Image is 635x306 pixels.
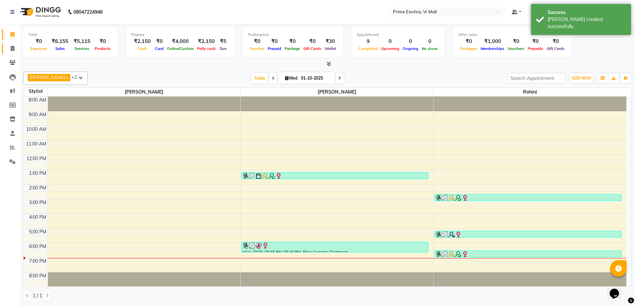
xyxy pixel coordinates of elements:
span: Products [93,46,112,51]
div: Success [548,9,626,16]
div: priya, TK08, 05:55 PM-06:40 PM, Fiber Complex Treatment [242,242,428,252]
div: 10:00 AM [25,126,48,133]
a: x [65,75,68,80]
div: ₹0 [545,38,566,45]
div: 8:00 AM [27,97,48,104]
div: ₹0 [302,38,323,45]
div: ₹4,000 [165,38,195,45]
span: Gift Cards [302,46,323,51]
span: Memberships [479,46,506,51]
span: Wallet [323,46,338,51]
span: Completed [357,46,379,51]
div: 4:00 PM [28,214,48,221]
div: Other sales [458,32,566,38]
div: ₹0 [153,38,165,45]
div: Total [29,32,112,38]
span: ADD NEW [571,76,591,81]
div: 9 [357,38,379,45]
span: 1 / 1 [33,292,42,299]
span: Due [218,46,228,51]
div: ₹0 [458,38,479,45]
div: ₹6,155 [49,38,71,45]
div: ₹0 [506,38,526,45]
div: ₹1,000 [479,38,506,45]
span: Petty cash [195,46,217,51]
div: vanya, TK09, 06:30 PM-07:00 PM, Hair (Girl) - Wash & Blast Dry [435,251,621,257]
span: Packages [458,46,479,51]
div: 6:00 PM [28,243,48,250]
iframe: chat widget [607,279,628,299]
span: Online/Custom [165,46,195,51]
span: Package [283,46,302,51]
div: [PERSON_NAME], TK02, 01:10 PM-01:40 PM, Hair (Girl) - Touchup (Amonia Free) [242,172,428,179]
span: Rohini [434,88,626,96]
div: ₹2,150 [195,38,217,45]
span: Vouchers [506,46,526,51]
div: ₹0 [29,38,49,45]
div: 0 [379,38,401,45]
span: Sales [54,46,67,51]
div: Bill created successfully. [548,16,626,30]
span: [PERSON_NAME] [241,88,433,96]
span: Prepaid [266,46,283,51]
div: 9:00 AM [27,111,48,118]
span: [PERSON_NAME] [48,88,241,96]
button: ADD NEW [570,74,593,83]
b: 08047224946 [73,3,103,21]
div: 12:00 PM [25,155,48,162]
span: Ongoing [401,46,420,51]
input: Search Appointment [507,73,566,83]
div: [PERSON_NAME], TK04, 02:40 PM-03:10 PM, Hair (Girl) - Hair Styling [435,194,621,201]
span: Wed [283,76,299,81]
input: 2025-10-01 [299,73,332,83]
div: arti, TK05, 05:10 PM-05:40 PM, Threading - Eye Brow,Threading - Jawline/Chin/Forehead/Upper Lip (... [435,231,621,237]
div: 0 [401,38,420,45]
div: ₹0 [248,38,266,45]
div: 0 [420,38,439,45]
div: ₹0 [93,38,112,45]
div: 1:00 PM [28,170,48,177]
div: 5:00 PM [28,228,48,235]
div: ₹30 [323,38,338,45]
div: ₹2,150 [131,38,153,45]
div: ₹5 [217,38,229,45]
span: [PERSON_NAME] [30,75,65,80]
span: Expenses [29,46,49,51]
div: Stylist [24,88,48,95]
img: logo [17,3,63,21]
span: +2 [72,74,82,80]
span: Prepaids [526,46,545,51]
div: 3:00 PM [28,199,48,206]
div: ₹5,115 [71,38,93,45]
div: Appointment [357,32,439,38]
div: ₹0 [266,38,283,45]
span: Services [73,46,91,51]
div: 7:00 PM [28,258,48,265]
span: No show [420,46,439,51]
span: Upcoming [379,46,401,51]
span: Today [251,73,268,83]
span: Voucher [248,46,266,51]
div: 8:00 PM [28,272,48,279]
div: 2:00 PM [28,184,48,191]
div: ₹0 [526,38,545,45]
div: Finance [131,32,229,38]
div: Redemption [248,32,338,38]
span: Card [153,46,165,51]
span: Gift Cards [545,46,566,51]
div: 11:00 AM [25,141,48,148]
div: ₹0 [283,38,302,45]
span: Cash [136,46,149,51]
